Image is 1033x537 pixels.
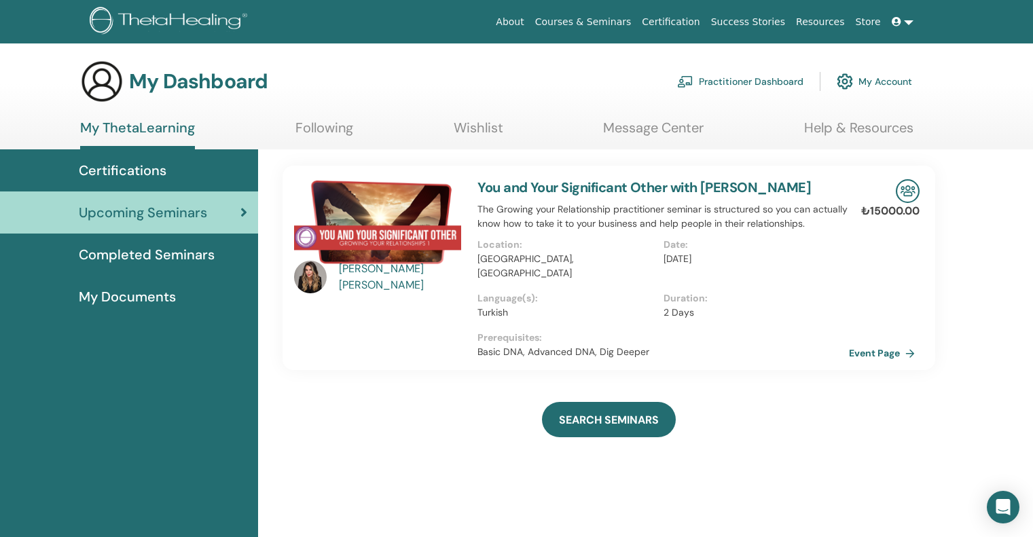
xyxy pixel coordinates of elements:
a: [PERSON_NAME] [PERSON_NAME] [339,261,465,293]
a: You and Your Significant Other with [PERSON_NAME] [477,179,811,196]
p: 2 Days [664,305,841,320]
a: SEARCH SEMINARS [542,402,676,437]
span: SEARCH SEMINARS [559,413,659,427]
a: Event Page [849,343,920,363]
a: Practitioner Dashboard [677,67,803,96]
a: Following [295,119,353,146]
span: Upcoming Seminars [79,202,207,223]
a: Wishlist [454,119,503,146]
p: Duration : [664,291,841,305]
a: Courses & Seminars [530,10,637,35]
p: Language(s) : [477,291,655,305]
p: Date : [664,238,841,252]
p: Turkish [477,305,655,320]
a: Help & Resources [804,119,913,146]
a: Resources [791,10,850,35]
p: Basic DNA, Advanced DNA, Dig Deeper [477,345,849,359]
a: Success Stories [706,10,791,35]
span: Certifications [79,160,166,181]
img: chalkboard-teacher.svg [677,75,693,88]
a: My Account [837,67,912,96]
p: Prerequisites : [477,331,849,345]
span: Completed Seminars [79,244,215,265]
a: Store [850,10,886,35]
p: The Growing your Relationship practitioner seminar is structured so you can actually know how to ... [477,202,849,231]
span: My Documents [79,286,176,307]
img: logo.png [90,7,252,37]
p: [GEOGRAPHIC_DATA], [GEOGRAPHIC_DATA] [477,252,655,280]
p: Location : [477,238,655,252]
a: Message Center [603,119,704,146]
img: generic-user-icon.jpg [80,60,124,103]
a: My ThetaLearning [80,119,195,149]
img: cog.svg [837,70,853,93]
a: Certification [636,10,705,35]
img: In-Person Seminar [896,179,920,203]
div: Open Intercom Messenger [987,491,1019,523]
p: ₺15000.00 [861,203,920,219]
a: About [490,10,529,35]
img: You and Your Significant Other [294,179,461,265]
img: default.jpg [294,261,327,293]
h3: My Dashboard [129,69,268,94]
p: [DATE] [664,252,841,266]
